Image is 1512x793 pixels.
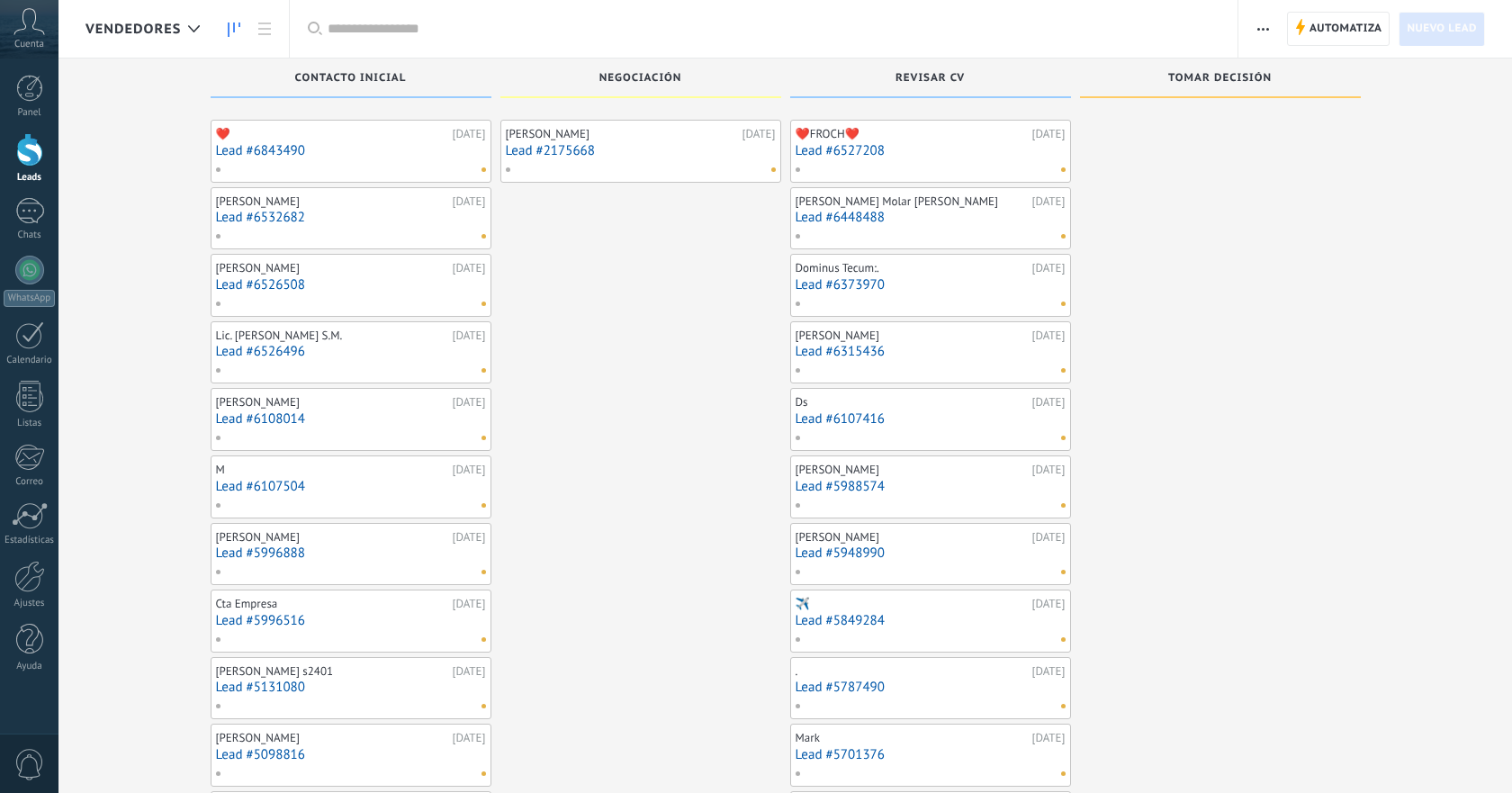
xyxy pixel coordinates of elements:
span: Negociación [599,72,682,85]
div: ❤️FROCH❤️ [796,127,1028,141]
div: [DATE] [453,329,486,343]
span: No hay nada asignado [481,637,486,642]
span: No hay nada asignado [1061,436,1066,440]
div: [PERSON_NAME] s2401 [216,664,448,679]
span: No hay nada asignado [1061,167,1066,172]
div: [DATE] [1032,530,1066,545]
div: [DATE] [1032,127,1066,141]
span: Nuevo lead [1407,13,1477,45]
div: WhatsApp [4,290,55,307]
a: Automatiza [1287,12,1390,46]
span: No hay nada asignado [1061,704,1066,708]
div: Ajustes [4,598,56,609]
div: [DATE] [1032,261,1066,275]
a: Lead #6107416 [796,411,1066,427]
div: ️️✈️ [796,597,1028,611]
div: [PERSON_NAME] [216,261,448,275]
div: [DATE] [1032,329,1066,343]
span: No hay nada asignado [481,570,486,574]
span: Automatiza [1309,13,1382,45]
div: [DATE] [742,127,776,141]
div: [DATE] [1032,731,1066,745]
div: Leads [4,172,56,184]
div: Dominus Tecum:. [796,261,1028,275]
a: Nuevo lead [1399,12,1485,46]
a: Lead #5988574 [796,479,1066,494]
a: Lead #5996888 [216,545,486,561]
div: Contacto inicial [220,72,482,87]
div: Correo [4,476,56,488]
div: [DATE] [453,463,486,477]
div: [DATE] [453,664,486,679]
span: No hay nada asignado [481,771,486,776]
div: [PERSON_NAME] [506,127,738,141]
div: ❤️ [216,127,448,141]
div: Ds [796,395,1028,410]
a: Lead #2175668 [506,143,776,158]
div: Estadísticas [4,535,56,546]
div: Negociación [509,72,772,87]
span: Cuenta [14,39,44,50]
div: [PERSON_NAME] [216,194,448,209]
div: [PERSON_NAME] [796,329,1028,343]
div: Listas [4,418,56,429]
span: No hay nada asignado [1061,503,1066,508]
div: Chats [4,230,56,241]
a: Lead #6526496 [216,344,486,359]
a: Lead #6532682 [216,210,486,225]
span: No hay nada asignado [1061,637,1066,642]
div: [PERSON_NAME] [216,395,448,410]
div: [PERSON_NAME] [216,731,448,745]
div: [DATE] [453,261,486,275]
a: Lead #5098816 [216,747,486,762]
div: Cta Empresa [216,597,448,611]
div: Lic. [PERSON_NAME] S.M. [216,329,448,343]
span: Tomar decisión [1168,72,1272,85]
div: [DATE] [453,731,486,745]
a: Lead #6108014 [216,411,486,427]
a: Lead #5131080 [216,680,486,695]
a: Lead #6315436 [796,344,1066,359]
a: Lead #6526508 [216,277,486,293]
span: No hay nada asignado [481,704,486,708]
div: [DATE] [1032,395,1066,410]
div: Panel [4,107,56,119]
div: REVISAR CV [799,72,1062,87]
a: Lead #5849284 [796,613,1066,628]
span: No hay nada asignado [1061,234,1066,239]
span: No hay nada asignado [481,503,486,508]
div: [PERSON_NAME] [796,530,1028,545]
div: Ayuda [4,661,56,672]
div: [DATE] [1032,597,1066,611]
div: [DATE] [1032,463,1066,477]
div: [DATE] [453,127,486,141]
div: [PERSON_NAME] [216,530,448,545]
span: No hay nada asignado [771,167,776,172]
a: Lead #6448488 [796,210,1066,225]
a: Lead #5701376 [796,747,1066,762]
span: No hay nada asignado [1061,302,1066,306]
div: [DATE] [1032,194,1066,209]
span: No hay nada asignado [1061,771,1066,776]
div: [DATE] [453,597,486,611]
span: No hay nada asignado [1061,368,1066,373]
span: No hay nada asignado [481,234,486,239]
div: [DATE] [453,395,486,410]
span: No hay nada asignado [481,368,486,373]
span: No hay nada asignado [481,302,486,306]
div: [PERSON_NAME] [796,463,1028,477]
a: Lead #5996516 [216,613,486,628]
a: Lead #5948990 [796,545,1066,561]
a: Lead #6107504 [216,479,486,494]
span: No hay nada asignado [1061,570,1066,574]
a: Lead #6843490 [216,143,486,158]
span: No hay nada asignado [481,436,486,440]
span: No hay nada asignado [481,167,486,172]
span: Vendedores [85,21,181,38]
div: [DATE] [453,530,486,545]
div: M [216,463,448,477]
a: Lead #5787490 [796,680,1066,695]
div: [DATE] [453,194,486,209]
a: Lead #6373970 [796,277,1066,293]
div: Tomar decisión [1089,72,1352,87]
